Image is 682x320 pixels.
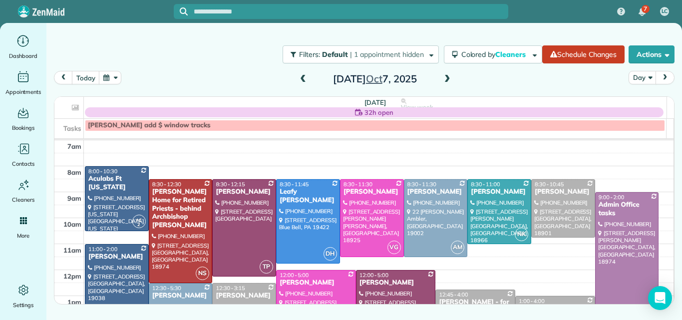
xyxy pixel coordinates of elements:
[350,50,423,59] span: | 1 appointment hidden
[278,45,438,63] a: Filters: Default | 1 appointment hidden
[174,7,188,15] button: Focus search
[324,247,337,261] span: DH
[4,141,42,169] a: Contacts
[542,45,625,63] a: Schedule Changes
[88,246,117,253] span: 11:00 - 2:00
[439,291,468,298] span: 12:45 - 4:00
[88,175,146,192] div: Aculabs Ft [US_STATE]
[152,188,210,230] div: [PERSON_NAME] Home for Retired Priests - behind Archbishop [PERSON_NAME]
[444,45,542,63] button: Colored byCleaners
[88,253,146,261] div: [PERSON_NAME]
[599,194,625,201] span: 9:00 - 2:00
[364,107,393,117] span: 32h open
[260,260,273,274] span: TP
[216,181,245,188] span: 8:30 - 12:15
[13,300,34,310] span: Settings
[407,188,465,196] div: [PERSON_NAME]
[280,181,309,188] span: 8:30 - 11:45
[180,7,188,15] svg: Focus search
[4,69,42,97] a: Appointments
[88,168,117,175] span: 8:00 - 10:30
[495,50,527,59] span: Cleaners
[67,194,81,202] span: 9am
[279,279,353,287] div: [PERSON_NAME]
[72,71,99,84] button: today
[343,188,401,196] div: [PERSON_NAME]
[662,7,668,15] span: LC
[407,181,436,188] span: 8:30 - 11:30
[9,51,37,61] span: Dashboard
[299,50,320,59] span: Filters:
[279,188,337,205] div: Leafy [PERSON_NAME]
[656,71,675,84] button: next
[67,298,81,306] span: 1pm
[215,188,273,196] div: [PERSON_NAME]
[4,177,42,205] a: Cleaners
[470,188,528,196] div: [PERSON_NAME]
[359,272,388,279] span: 12:00 - 5:00
[359,279,433,287] div: [PERSON_NAME]
[152,292,210,300] div: [PERSON_NAME]
[629,71,656,84] button: Day
[67,142,81,150] span: 7am
[515,228,528,241] span: NK
[451,241,464,254] span: AM
[366,72,382,85] span: Oct
[648,286,672,310] div: Open Intercom Messenger
[216,285,245,292] span: 12:30 - 3:15
[54,71,73,84] button: prev
[313,73,437,84] h2: [DATE] 7, 2025
[280,272,309,279] span: 12:00 - 5:00
[632,1,653,23] div: 7 unread notifications
[535,181,564,188] span: 8:30 - 10:45
[4,105,42,133] a: Bookings
[133,220,145,230] small: 2
[196,267,209,280] span: NS
[5,87,41,97] span: Appointments
[644,5,647,13] span: 7
[471,181,500,188] span: 8:30 - 11:00
[364,98,386,106] span: [DATE]
[461,50,529,59] span: Colored by
[12,123,35,133] span: Bookings
[88,121,210,129] span: [PERSON_NAME] add $ window tracks
[629,45,675,63] button: Actions
[4,33,42,61] a: Dashboard
[215,292,273,300] div: [PERSON_NAME]
[387,241,401,254] span: VG
[17,231,29,241] span: More
[63,220,81,228] span: 10am
[519,298,545,305] span: 1:00 - 4:00
[67,168,81,176] span: 8am
[63,246,81,254] span: 11am
[63,272,81,280] span: 12pm
[152,285,181,292] span: 12:30 - 5:30
[322,50,348,59] span: Default
[136,217,142,223] span: AC
[12,159,34,169] span: Contacts
[534,188,592,196] div: [PERSON_NAME]
[12,195,34,205] span: Cleaners
[152,181,181,188] span: 8:30 - 12:30
[283,45,438,63] button: Filters: Default | 1 appointment hidden
[401,103,433,111] span: View week
[4,282,42,310] a: Settings
[598,201,656,218] div: Admin Office tasks
[343,181,372,188] span: 8:30 - 11:30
